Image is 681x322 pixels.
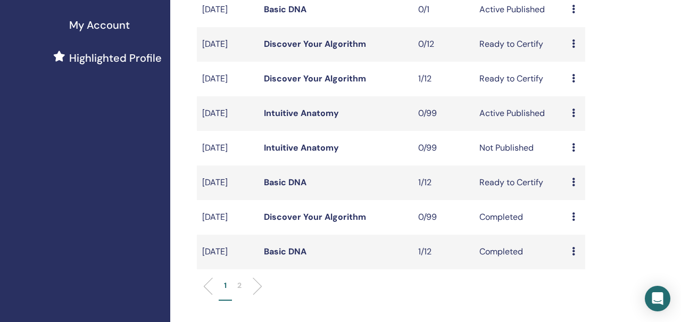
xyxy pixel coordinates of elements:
td: 0/99 [413,131,475,166]
td: 0/99 [413,96,475,131]
td: 1/12 [413,235,475,269]
td: [DATE] [197,235,259,269]
p: 2 [237,280,242,291]
td: Active Published [474,96,567,131]
td: [DATE] [197,200,259,235]
td: 1/12 [413,62,475,96]
td: Completed [474,200,567,235]
a: Discover Your Algorithm [264,211,366,222]
td: Not Published [474,131,567,166]
td: Ready to Certify [474,62,567,96]
td: 0/99 [413,200,475,235]
a: Intuitive Anatomy [264,108,339,119]
a: Discover Your Algorithm [264,38,366,49]
td: [DATE] [197,166,259,200]
a: Intuitive Anatomy [264,142,339,153]
span: My Account [69,17,130,33]
a: Basic DNA [264,4,306,15]
div: Open Intercom Messenger [645,286,670,311]
td: [DATE] [197,62,259,96]
a: Basic DNA [264,177,306,188]
td: 1/12 [413,166,475,200]
a: Basic DNA [264,246,306,257]
span: Highlighted Profile [69,50,162,66]
td: [DATE] [197,96,259,131]
td: [DATE] [197,27,259,62]
td: Ready to Certify [474,27,567,62]
td: [DATE] [197,131,259,166]
td: 0/12 [413,27,475,62]
td: Completed [474,235,567,269]
p: 1 [224,280,227,291]
td: Ready to Certify [474,166,567,200]
a: Discover Your Algorithm [264,73,366,84]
